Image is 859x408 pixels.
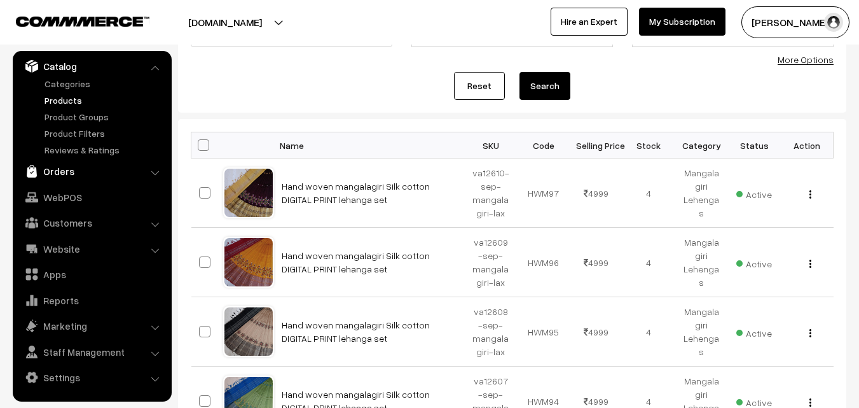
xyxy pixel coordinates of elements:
[675,158,728,228] td: Mangalagiri Lehengas
[622,228,675,297] td: 4
[465,297,518,367] td: va12608-sep-mangalagiri-lax
[570,297,622,367] td: 4999
[736,185,772,201] span: Active
[16,314,167,337] a: Marketing
[809,329,811,337] img: Menu
[781,132,834,158] th: Action
[675,297,728,367] td: Mangalagiri Lehengas
[465,132,518,158] th: SKU
[465,158,518,228] td: va12610-sep-mangalagiri-lax
[824,13,843,32] img: user
[274,132,465,158] th: Name
[517,132,570,158] th: Code
[809,190,811,199] img: Menu
[16,13,127,28] a: COMMMERCE
[639,8,725,36] a: My Subscription
[517,158,570,228] td: HWM97
[570,228,622,297] td: 4999
[551,8,628,36] a: Hire an Expert
[517,228,570,297] td: HWM96
[16,237,167,260] a: Website
[41,77,167,90] a: Categories
[16,341,167,363] a: Staff Management
[16,55,167,78] a: Catalog
[282,320,430,344] a: Hand woven mangalagiri Silk cotton DIGITAL PRINT lehanga set
[16,160,167,183] a: Orders
[16,186,167,209] a: WebPOS
[570,158,622,228] td: 4999
[622,158,675,228] td: 4
[41,127,167,140] a: Product Filters
[41,143,167,157] a: Reviews & Ratings
[16,211,167,234] a: Customers
[675,228,728,297] td: Mangalagiri Lehengas
[736,323,772,340] span: Active
[741,6,849,38] button: [PERSON_NAME]
[16,263,167,286] a: Apps
[41,110,167,123] a: Product Groups
[16,289,167,312] a: Reports
[809,260,811,268] img: Menu
[622,297,675,367] td: 4
[16,366,167,389] a: Settings
[16,17,149,26] img: COMMMERCE
[622,132,675,158] th: Stock
[736,254,772,271] span: Active
[465,228,518,297] td: va12609-sep-mangalagiri-lax
[570,132,622,158] th: Selling Price
[41,94,167,107] a: Products
[454,72,505,100] a: Reset
[675,132,728,158] th: Category
[809,398,811,407] img: Menu
[144,6,306,38] button: [DOMAIN_NAME]
[519,72,570,100] button: Search
[282,181,430,205] a: Hand woven mangalagiri Silk cotton DIGITAL PRINT lehanga set
[282,250,430,274] a: Hand woven mangalagiri Silk cotton DIGITAL PRINT lehanga set
[728,132,781,158] th: Status
[778,54,834,65] a: More Options
[517,297,570,367] td: HWM95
